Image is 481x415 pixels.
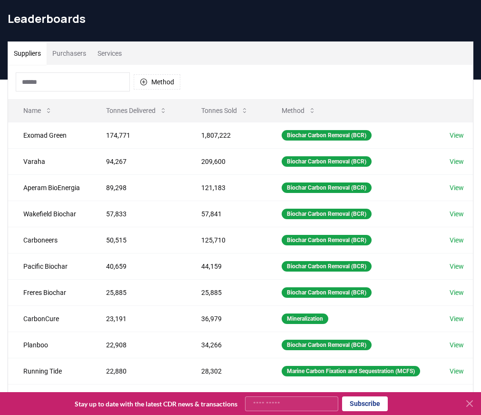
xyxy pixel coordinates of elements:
a: View [450,209,464,219]
td: 28,302 [186,358,267,384]
td: 57,841 [186,201,267,227]
td: 25,885 [91,279,186,305]
td: CarbonCure [8,305,91,332]
td: 94,267 [91,148,186,174]
button: Tonnes Delivered [98,101,175,120]
td: 22,908 [91,332,186,358]
td: Exomad Green [8,122,91,148]
div: Marine Carbon Fixation and Sequestration (MCFS) [282,366,420,376]
a: View [450,183,464,192]
div: Biochar Carbon Removal (BCR) [282,156,372,167]
td: 34,266 [186,332,267,358]
div: Biochar Carbon Removal (BCR) [282,287,372,298]
td: Wakefield Biochar [8,201,91,227]
a: View [450,235,464,245]
div: Biochar Carbon Removal (BCR) [282,235,372,245]
div: Biochar Carbon Removal (BCR) [282,130,372,141]
button: Purchasers [47,42,92,65]
td: 209,600 [186,148,267,174]
td: 57,833 [91,201,186,227]
div: Biochar Carbon Removal (BCR) [282,340,372,350]
a: View [450,340,464,350]
td: 174,771 [91,122,186,148]
td: 36,979 [186,305,267,332]
div: Mineralization [282,314,328,324]
td: Planboo [8,332,91,358]
div: Biochar Carbon Removal (BCR) [282,261,372,272]
a: View [450,262,464,271]
a: View [450,288,464,297]
td: Varaha [8,148,91,174]
h1: Leaderboards [8,11,473,26]
button: Method [134,74,180,90]
td: 44,159 [186,253,267,279]
button: Method [274,101,324,120]
td: Carboneers [8,227,91,253]
td: 25,885 [186,279,267,305]
a: View [450,366,464,376]
div: Biochar Carbon Removal (BCR) [282,182,372,193]
button: Suppliers [8,42,47,65]
td: Aperam BioEnergia [8,174,91,201]
td: 23,191 [91,305,186,332]
td: 40,659 [91,253,186,279]
td: 121,183 [186,174,267,201]
button: Tonnes Sold [194,101,256,120]
td: Pacific Biochar [8,253,91,279]
td: 125,710 [186,227,267,253]
td: 89,298 [91,174,186,201]
a: View [450,157,464,166]
a: View [450,314,464,324]
div: Biochar Carbon Removal (BCR) [282,209,372,219]
a: View [450,131,464,140]
td: 1,807,222 [186,122,267,148]
td: Freres Biochar [8,279,91,305]
td: Running Tide [8,358,91,384]
td: 50,515 [91,227,186,253]
button: Name [16,101,60,120]
td: 22,880 [91,358,186,384]
button: Services [92,42,128,65]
